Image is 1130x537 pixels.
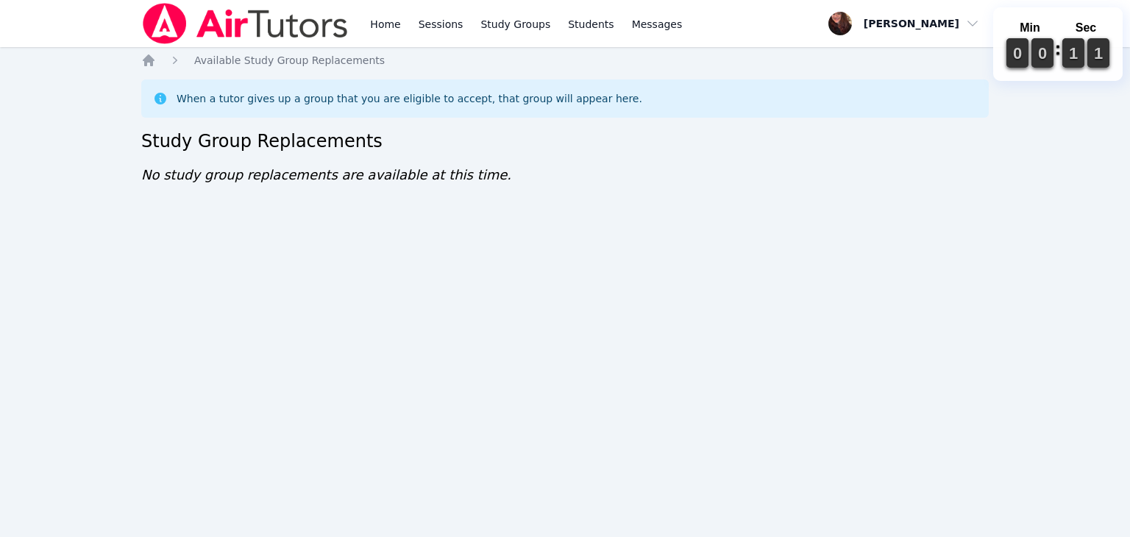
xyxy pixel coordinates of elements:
span: Available Study Group Replacements [194,54,385,66]
span: Messages [632,17,683,32]
span: No study group replacements are available at this time. [141,167,511,182]
h2: Study Group Replacements [141,129,989,153]
img: Air Tutors [141,3,349,44]
nav: Breadcrumb [141,53,989,68]
div: When a tutor gives up a group that you are eligible to accept, that group will appear here. [177,91,642,106]
a: Available Study Group Replacements [194,53,385,68]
